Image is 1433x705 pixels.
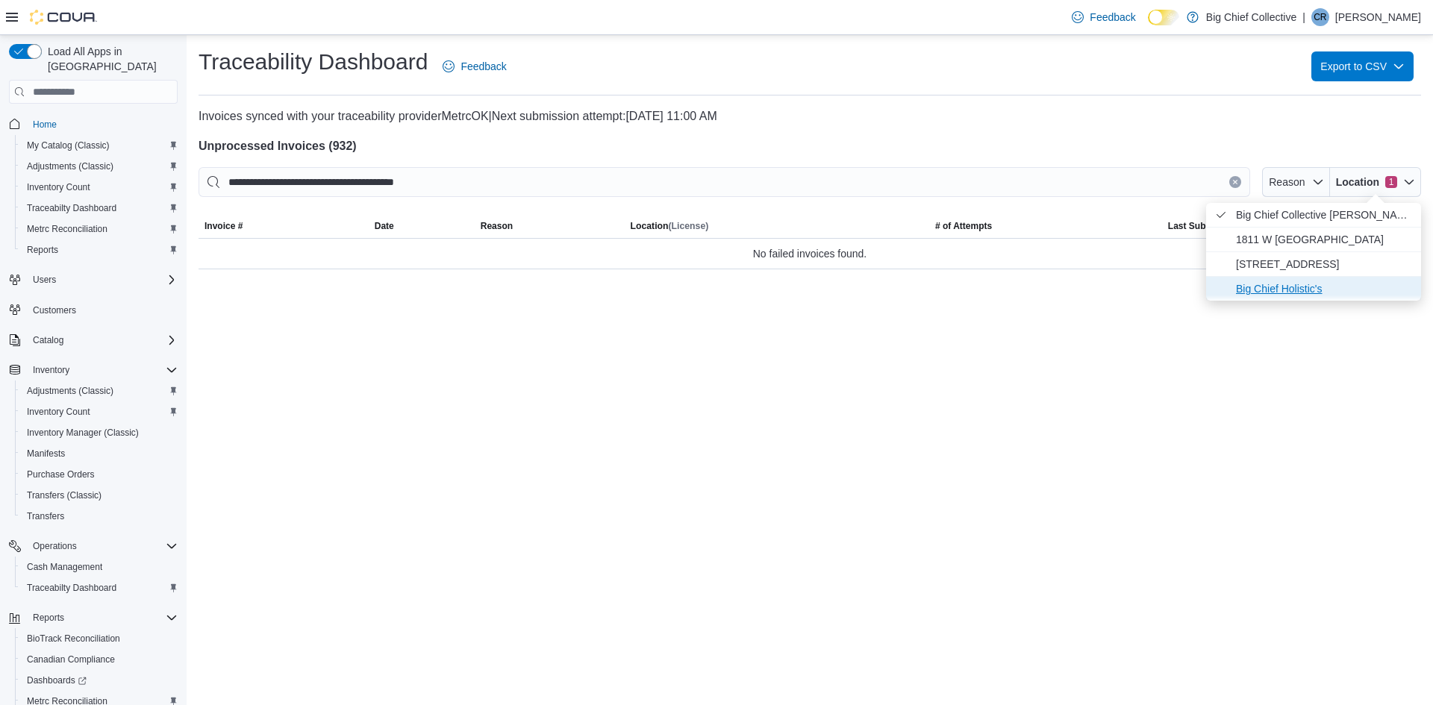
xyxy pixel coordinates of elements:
a: Inventory Count [21,178,96,196]
span: Purchase Orders [21,466,178,483]
span: Home [33,119,57,131]
span: Canadian Compliance [21,651,178,668]
span: Customers [33,304,76,316]
span: Catalog [33,334,63,346]
li: 3414 NW CACHE ROAD [1206,252,1421,277]
span: Last Submitted [1168,220,1233,232]
a: My Catalog (Classic) [21,137,116,154]
img: Cova [30,10,97,25]
span: BioTrack Reconciliation [21,630,178,648]
span: Feedback [1090,10,1135,25]
h5: Location [630,220,708,232]
button: Inventory Count [15,401,184,422]
span: Inventory Count [27,406,90,418]
a: Feedback [437,51,512,81]
div: Cindi Rojas [1311,8,1329,26]
a: Dashboards [15,670,184,691]
button: Reports [15,239,184,260]
span: Inventory [27,361,178,379]
span: Inventory Count [21,403,178,421]
p: | [1302,8,1305,26]
span: Cash Management [21,558,178,576]
li: 1811 W Gore [1206,228,1421,252]
a: Adjustments (Classic) [21,382,119,400]
button: BioTrack Reconciliation [15,628,184,649]
span: [STREET_ADDRESS] [1236,255,1412,273]
span: Inventory Count [21,178,178,196]
input: Dark Mode [1148,10,1179,25]
button: Home [3,113,184,134]
span: Operations [27,537,178,555]
span: Dashboards [27,674,87,686]
li: Big Chief Collective Duncan [1206,203,1421,228]
span: Users [27,271,178,289]
input: This is a search bar. After typing your query, hit enter to filter the results lower in the page. [199,167,1250,197]
span: BioTrack Reconciliation [27,633,120,645]
a: Traceabilty Dashboard [21,199,122,217]
button: Clear input [1229,176,1241,188]
span: Dark Mode [1148,25,1149,26]
button: Traceabilty Dashboard [15,577,184,598]
a: BioTrack Reconciliation [21,630,126,648]
span: Transfers (Classic) [27,489,102,501]
span: Traceabilty Dashboard [21,199,178,217]
button: Customers [3,299,184,321]
button: Catalog [27,331,69,349]
span: Inventory Manager (Classic) [21,424,178,442]
a: Dashboards [21,671,93,689]
a: Adjustments (Classic) [21,157,119,175]
button: Adjustments (Classic) [15,156,184,177]
span: Reports [27,244,58,256]
button: Location1 active filters [1330,167,1421,197]
button: Metrc Reconciliation [15,219,184,239]
span: CR [1314,8,1326,26]
a: Feedback [1066,2,1141,32]
span: Reports [21,241,178,259]
span: Cash Management [27,561,102,573]
span: Reports [27,609,178,627]
span: Inventory Manager (Classic) [27,427,139,439]
span: My Catalog (Classic) [21,137,178,154]
button: Adjustments (Classic) [15,380,184,401]
li: Big Chief Holistic's [1206,277,1421,301]
span: Feedback [461,59,506,74]
span: Load All Apps in [GEOGRAPHIC_DATA] [42,44,178,74]
span: Canadian Compliance [27,654,115,665]
button: Reason [1262,167,1330,197]
button: Operations [3,536,184,557]
span: Inventory Count [27,181,90,193]
a: Transfers [21,507,70,525]
a: Inventory Manager (Classic) [21,424,145,442]
span: Purchase Orders [27,469,95,480]
button: Inventory [27,361,75,379]
span: Big Chief Holistic's [1236,280,1412,298]
span: Inventory [33,364,69,376]
span: Traceabilty Dashboard [27,582,116,594]
span: Manifests [21,445,178,463]
button: Reports [3,607,184,628]
span: Metrc Reconciliation [27,223,107,235]
span: (License) [669,221,709,231]
span: Invoice # [205,220,243,232]
span: Customers [27,301,178,319]
button: Purchase Orders [15,464,184,485]
span: Adjustments (Classic) [27,160,113,172]
button: Transfers [15,506,184,527]
a: Manifests [21,445,71,463]
span: # of Attempts [935,220,992,232]
a: Metrc Reconciliation [21,220,113,238]
a: Purchase Orders [21,466,101,483]
button: Inventory [3,360,184,380]
a: Customers [27,301,82,319]
span: Location [1336,175,1379,189]
button: Users [27,271,62,289]
span: Dashboards [21,671,178,689]
span: Adjustments (Classic) [27,385,113,397]
span: Catalog [27,331,178,349]
span: Location (License) [630,220,708,232]
span: Metrc Reconciliation [21,220,178,238]
button: Invoice # [199,214,369,238]
button: Date [369,214,475,238]
button: Inventory Manager (Classic) [15,422,184,443]
a: Canadian Compliance [21,651,121,668]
